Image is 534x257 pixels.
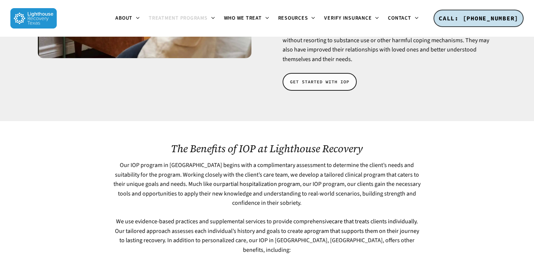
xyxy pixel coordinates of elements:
span: GET STARTED WITH IOP [290,78,349,86]
a: Treatment Programs [144,16,220,21]
span: Resources [278,14,308,22]
span: Verify Insurance [324,14,372,22]
a: CALL: [PHONE_NUMBER] [434,10,524,27]
a: Resources [274,16,320,21]
span: About [115,14,132,22]
p: Our IOP program in [GEOGRAPHIC_DATA] begins with a complimentary assessment to determine the clie... [113,161,421,217]
p: We use evidence-based practices and supplemental services to provide comprehensive . Our tailored... [113,217,421,255]
span: Who We Treat [224,14,262,22]
img: Lighthouse Recovery Texas [10,8,57,29]
span: Contact [388,14,411,22]
a: partial hospitalization program [222,180,300,188]
a: Verify Insurance [320,16,383,21]
span: CALL: [PHONE_NUMBER] [439,14,518,22]
a: About [111,16,144,21]
a: program that supports them on their journey to lasting recovery [119,227,419,245]
a: care that treats clients individually [332,217,416,226]
a: Contact [383,16,423,21]
span: Treatment Programs [149,14,208,22]
a: GET STARTED WITH IOP [283,73,357,91]
h2: The Benefits of IOP at Lighthouse Recovery [113,143,421,154]
a: Who We Treat [220,16,274,21]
